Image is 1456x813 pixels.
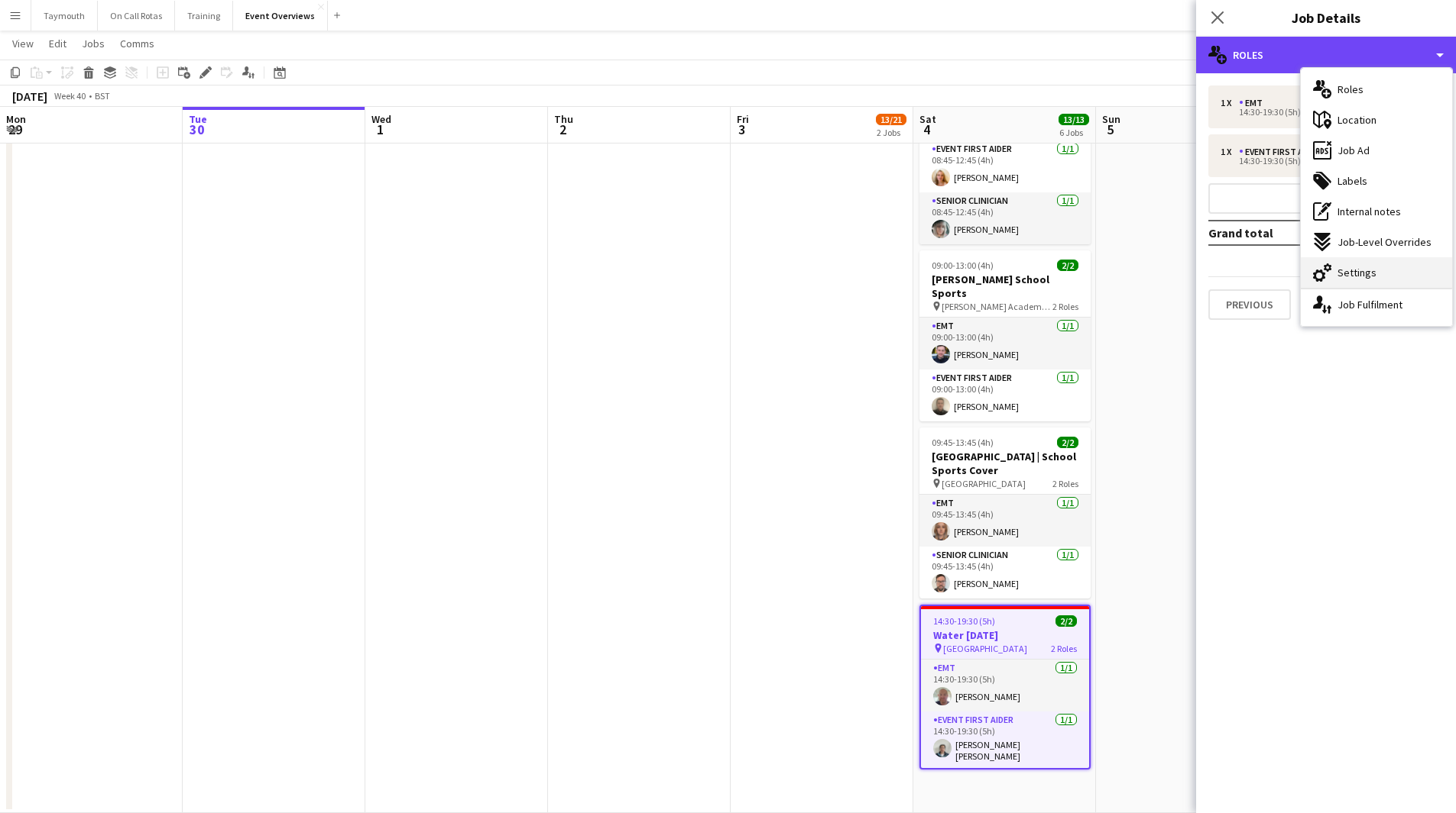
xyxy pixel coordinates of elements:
app-card-role: Event First Aider1/108:45-12:45 (4h)[PERSON_NAME] [919,140,1091,192]
span: 13/21 [876,114,906,125]
button: Taymouth [31,1,98,31]
span: Thu [554,112,573,126]
a: Edit [43,34,73,53]
span: Mon [6,112,26,126]
button: On Call Rotas [98,1,175,31]
span: View [12,37,34,50]
div: BST [95,90,110,102]
span: 2 Roles [1052,301,1078,312]
span: Comms [120,37,154,50]
span: [GEOGRAPHIC_DATA] [943,643,1027,654]
app-job-card: 09:45-13:45 (4h)2/2[GEOGRAPHIC_DATA] | School Sports Cover [GEOGRAPHIC_DATA]2 RolesEMT1/109:45-13... [919,427,1091,598]
app-card-role: Senior Clinician1/108:45-12:45 (4h)[PERSON_NAME] [919,192,1091,244]
h3: [GEOGRAPHIC_DATA] | School Sports Cover [919,450,1091,477]
span: 2 Roles [1052,478,1078,489]
span: Week 40 [50,90,89,102]
span: Sat [919,112,936,126]
app-card-role: EMT1/109:00-13:00 (4h)[PERSON_NAME] [919,318,1091,369]
span: 09:00-13:00 (4h) [932,260,994,271]
app-job-card: 09:00-13:00 (4h)2/2[PERSON_NAME] School Sports [PERSON_NAME] Academy Playing Fields2 RolesEMT1/10... [919,250,1091,421]
span: 13/13 [1059,114,1089,125]
span: [GEOGRAPHIC_DATA] [942,478,1026,489]
span: Roles [1338,82,1364,96]
span: Labels [1338,174,1367,188]
span: 4 [917,121,936,138]
span: 30 [186,121,207,138]
span: Location [1338,113,1377,127]
span: Sun [1102,112,1120,126]
span: 29 [4,121,26,138]
a: Comms [114,34,161,53]
button: Event Overviews [233,1,328,31]
div: 1 x [1221,147,1239,157]
a: View [6,34,40,53]
h3: [PERSON_NAME] School Sports [919,273,1091,300]
span: Settings [1338,266,1377,279]
span: 2/2 [1056,615,1077,627]
app-card-role: Senior Clinician1/109:45-13:45 (4h)[PERSON_NAME] [919,547,1091,598]
span: 09:45-13:45 (4h) [932,437,994,448]
div: 14:30-19:30 (5h) [1221,157,1415,165]
a: Jobs [76,34,111,53]
app-card-role: Event First Aider1/114:30-19:30 (5h)[PERSON_NAME] [PERSON_NAME] [921,711,1089,768]
span: Job Ad [1338,144,1370,157]
span: Jobs [82,37,105,50]
div: Event First Aider [1239,147,1327,157]
app-card-role: EMT1/114:30-19:30 (5h)[PERSON_NAME] [921,660,1089,711]
div: 1 x [1221,98,1239,108]
h3: Water [DATE] [921,628,1089,642]
app-job-card: 14:30-19:30 (5h)2/2Water [DATE] [GEOGRAPHIC_DATA]2 RolesEMT1/114:30-19:30 (5h)[PERSON_NAME]Event ... [919,605,1091,769]
span: 5 [1100,121,1120,138]
app-card-role: EMT1/109:45-13:45 (4h)[PERSON_NAME] [919,495,1091,547]
span: Wed [371,112,391,126]
h3: Job Details [1196,8,1456,27]
span: Fri [737,112,749,126]
span: 3 [734,121,749,138]
div: 6 Jobs [1059,127,1088,138]
span: Job-Level Overrides [1338,235,1432,249]
span: 1 [369,121,391,138]
div: Roles [1196,37,1456,73]
span: 2 [552,121,573,138]
button: Add role [1208,183,1444,214]
div: 2 Jobs [877,127,906,138]
span: 2 Roles [1051,643,1077,654]
div: 14:30-19:30 (5h) [1221,108,1415,116]
button: Training [175,1,233,31]
span: Edit [49,37,66,50]
span: Internal notes [1338,205,1401,218]
div: Job Fulfilment [1301,289,1452,320]
span: 14:30-19:30 (5h) [933,615,995,627]
span: 2/2 [1057,437,1078,448]
div: [DATE] [12,89,47,104]
span: 2/2 [1057,260,1078,271]
app-card-role: Event First Aider1/109:00-13:00 (4h)[PERSON_NAME] [919,369,1091,421]
div: EMT [1239,98,1269,108]
button: Previous [1208,289,1291,320]
td: Grand total [1208,221,1353,245]
span: Tue [189,112,207,126]
span: [PERSON_NAME] Academy Playing Fields [942,301,1052,312]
